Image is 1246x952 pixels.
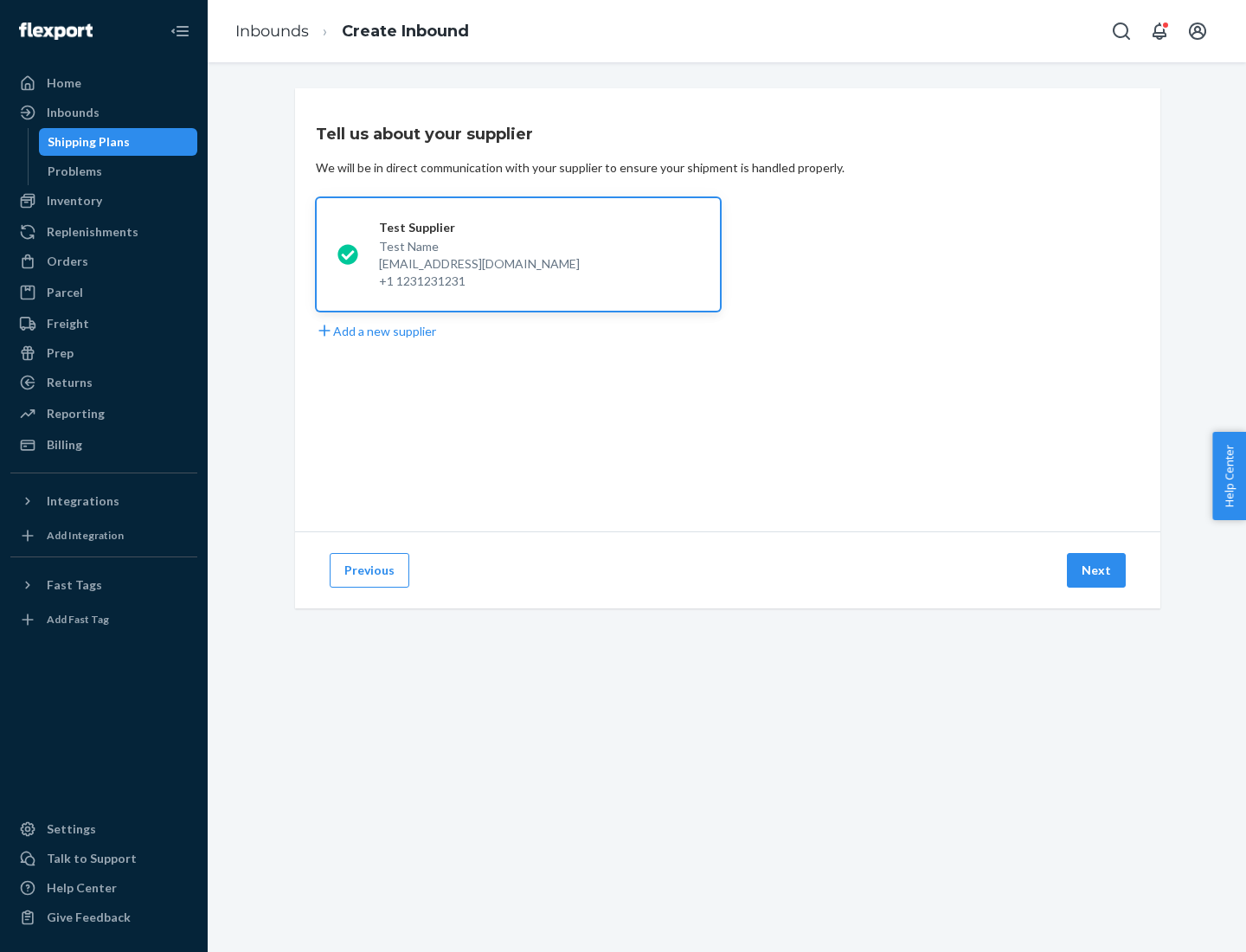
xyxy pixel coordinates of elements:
div: Prep [47,344,74,362]
button: Open notifications [1142,14,1177,48]
div: Parcel [47,284,83,301]
a: Freight [10,310,197,338]
a: Add Integration [10,522,197,550]
a: Inbounds [10,99,197,126]
a: Parcel [10,279,197,306]
a: Reporting [10,400,197,428]
a: Orders [10,248,197,275]
div: Replenishments [47,223,138,241]
div: Add Fast Tag [47,612,109,627]
a: Inventory [10,187,197,215]
div: Problems [48,163,102,180]
button: Help Center [1212,432,1246,520]
a: Prep [10,339,197,367]
div: Home [47,74,81,92]
a: Shipping Plans [39,128,198,156]
div: Integrations [47,492,119,510]
button: Give Feedback [10,904,197,931]
button: Open Search Box [1104,14,1139,48]
div: We will be in direct communication with your supplier to ensure your shipment is handled properly. [316,159,845,177]
ol: breadcrumbs [222,6,483,57]
img: Flexport logo [19,23,93,40]
div: Freight [47,315,89,332]
div: Billing [47,436,82,453]
a: Talk to Support [10,845,197,872]
button: Next [1067,553,1126,588]
button: Close Navigation [163,14,197,48]
h3: Tell us about your supplier [316,123,533,145]
a: Inbounds [235,22,309,41]
div: Returns [47,374,93,391]
a: Home [10,69,197,97]
a: Returns [10,369,197,396]
button: Open account menu [1180,14,1215,48]
a: Replenishments [10,218,197,246]
div: Add Integration [47,528,124,543]
a: Create Inbound [342,22,469,41]
a: Billing [10,431,197,459]
button: Previous [330,553,409,588]
div: Settings [47,820,96,838]
div: Give Feedback [47,909,131,926]
div: Inventory [47,192,102,209]
a: Problems [39,158,198,185]
div: Reporting [47,405,105,422]
button: Add a new supplier [316,322,436,340]
a: Add Fast Tag [10,606,197,634]
a: Help Center [10,874,197,902]
div: Fast Tags [47,576,102,594]
a: Settings [10,815,197,843]
div: Help Center [47,879,117,897]
div: Talk to Support [47,850,137,867]
div: Inbounds [47,104,100,121]
div: Shipping Plans [48,133,130,151]
button: Fast Tags [10,571,197,599]
button: Integrations [10,487,197,515]
div: Orders [47,253,88,270]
